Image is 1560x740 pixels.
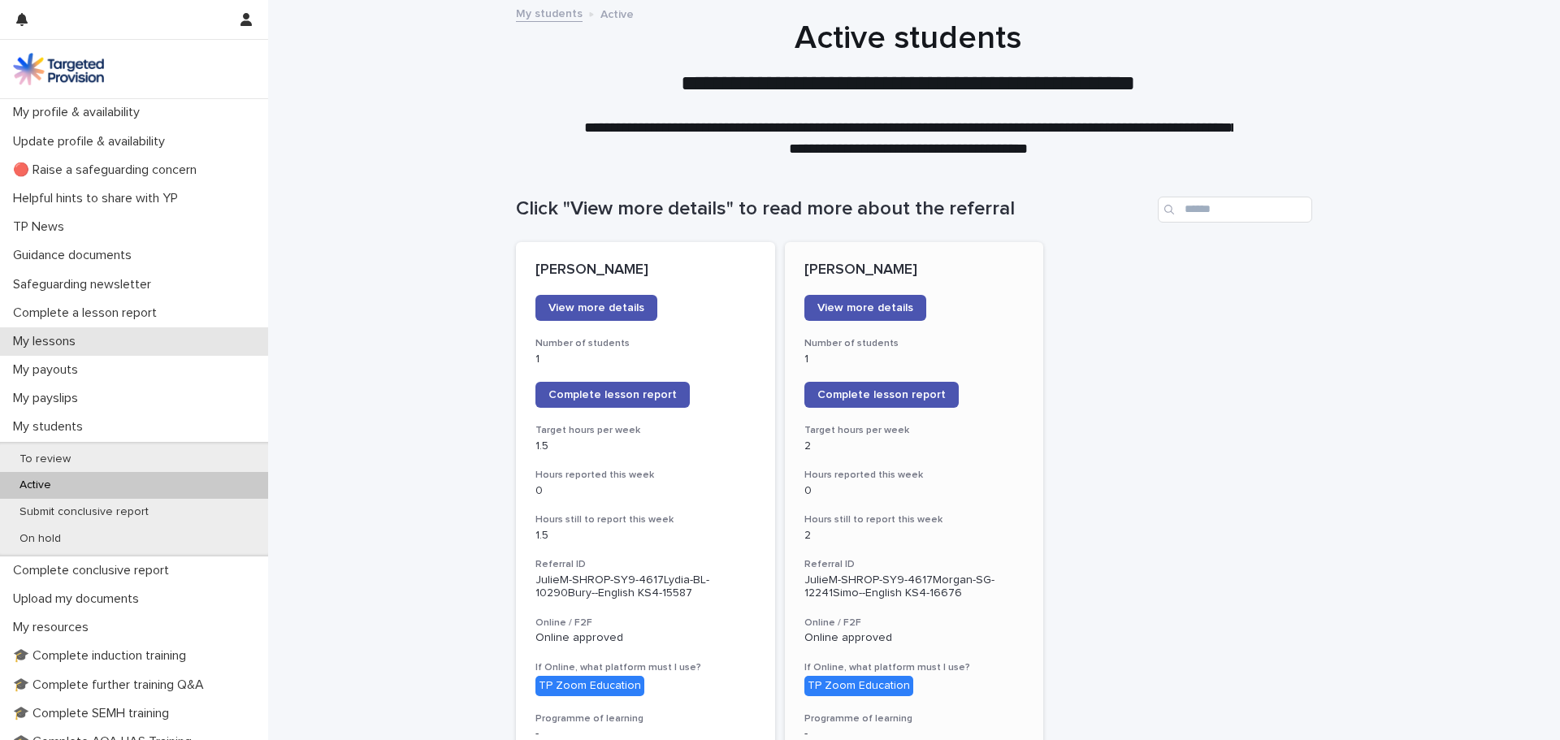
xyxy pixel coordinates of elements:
p: Active [600,4,634,22]
img: M5nRWzHhSzIhMunXDL62 [13,53,104,85]
p: Safeguarding newsletter [6,277,164,292]
h1: Active students [510,19,1306,58]
h3: Programme of learning [535,712,756,725]
p: 1 [535,353,756,366]
p: 0 [804,484,1025,498]
h3: Programme of learning [804,712,1025,725]
p: Online approved [535,631,756,645]
p: TP News [6,219,77,235]
p: 🎓 Complete further training Q&A [6,677,217,693]
input: Search [1158,197,1312,223]
h3: Online / F2F [804,617,1025,630]
p: 🔴 Raise a safeguarding concern [6,162,210,178]
p: 2 [804,529,1025,543]
p: Guidance documents [6,248,145,263]
h3: Number of students [535,337,756,350]
p: 🎓 Complete SEMH training [6,706,182,721]
span: Complete lesson report [817,389,946,400]
p: My resources [6,620,102,635]
h3: Target hours per week [535,424,756,437]
p: Submit conclusive report [6,505,162,519]
div: TP Zoom Education [535,676,644,696]
h3: Referral ID [804,558,1025,571]
h1: Click "View more details" to read more about the referral [516,197,1151,221]
a: Complete lesson report [804,382,959,408]
p: My payouts [6,362,91,378]
p: Helpful hints to share with YP [6,191,191,206]
a: My students [516,3,583,22]
p: Upload my documents [6,591,152,607]
p: 1.5 [535,529,756,543]
a: View more details [535,295,657,321]
p: On hold [6,532,74,546]
p: My profile & availability [6,105,153,120]
p: Online approved [804,631,1025,645]
span: View more details [817,302,913,314]
p: Complete a lesson report [6,305,170,321]
h3: Target hours per week [804,424,1025,437]
a: View more details [804,295,926,321]
p: My students [6,419,96,435]
p: 1.5 [535,439,756,453]
p: 1 [804,353,1025,366]
h3: Referral ID [535,558,756,571]
p: Update profile & availability [6,134,178,149]
p: 0 [535,484,756,498]
p: 🎓 Complete induction training [6,648,199,664]
p: JulieM-SHROP-SY9-4617Morgan-SG-12241Simo--English KS4-16676 [804,573,1025,601]
p: [PERSON_NAME] [804,262,1025,279]
p: Active [6,478,64,492]
p: [PERSON_NAME] [535,262,756,279]
span: Complete lesson report [548,389,677,400]
p: My payslips [6,391,91,406]
span: View more details [548,302,644,314]
a: Complete lesson report [535,382,690,408]
div: TP Zoom Education [804,676,913,696]
p: JulieM-SHROP-SY9-4617Lydia-BL-10290Bury--English KS4-15587 [535,573,756,601]
h3: If Online, what platform must I use? [535,661,756,674]
p: Complete conclusive report [6,563,182,578]
h3: If Online, what platform must I use? [804,661,1025,674]
h3: Hours reported this week [804,469,1025,482]
h3: Hours reported this week [535,469,756,482]
h3: Hours still to report this week [535,513,756,526]
p: My lessons [6,334,89,349]
p: 2 [804,439,1025,453]
h3: Online / F2F [535,617,756,630]
p: To review [6,452,84,466]
h3: Number of students [804,337,1025,350]
h3: Hours still to report this week [804,513,1025,526]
